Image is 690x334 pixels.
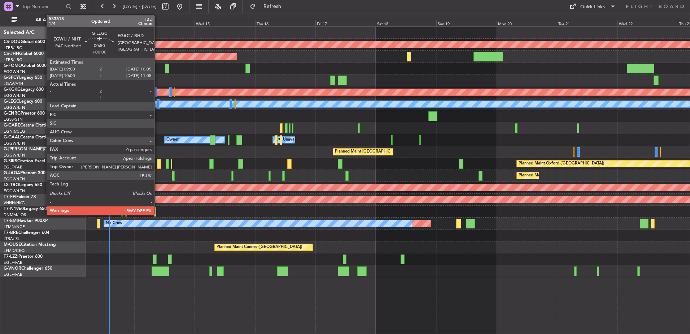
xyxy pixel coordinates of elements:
div: Thu 16 [255,20,315,26]
a: G-JAGAPhenom 300 [4,171,45,175]
div: Wed 22 [617,20,678,26]
a: EGGW/LTN [4,153,25,158]
div: Mon 20 [497,20,557,26]
div: Planned Maint Riga (Riga Intl) [88,182,143,193]
span: G-LEGC [4,99,19,104]
a: EGLF/FAB [4,272,22,277]
a: CS-JHHGlobal 6000 [4,52,44,56]
div: Sun 19 [436,20,497,26]
span: G-KGKG [4,87,21,92]
span: G-SPCY [4,76,19,80]
div: Planned Maint Cannes ([GEOGRAPHIC_DATA]) [217,242,302,253]
a: DNMM/LOS [4,212,26,218]
div: Planned Maint [GEOGRAPHIC_DATA] ([GEOGRAPHIC_DATA]) [335,146,449,157]
a: T7-LZZIPraetor 600 [4,254,43,259]
a: LFMD/CEQ [4,248,25,253]
span: T7-EMI [4,219,18,223]
span: G-ENRG [4,111,21,116]
a: CS-DOUGlobal 6500 [4,40,45,44]
div: No Crew [106,218,122,229]
a: LGAV/ATH [4,81,23,86]
div: A/C Unavailable [93,134,123,145]
button: Refresh [246,1,290,12]
a: M-OUSECitation Mustang [4,243,56,247]
span: CS-DOU [4,40,21,44]
span: T7-FFI [4,195,16,199]
a: EGNR/CEG [4,129,25,134]
button: Quick Links [566,1,619,12]
a: G-LEGCLegacy 600 [4,99,42,104]
span: M-OUSE [4,243,21,247]
span: T7-N1960 [4,207,24,211]
span: G-FOMO [4,64,22,68]
span: G-GARE [4,123,20,128]
a: EGGW/LTN [4,188,25,194]
a: LFPB/LBG [4,45,22,51]
a: G-SIRSCitation Excel [4,159,45,163]
a: T7-EMIHawker 900XP [4,219,48,223]
span: All Aircraft [19,17,76,22]
span: G-VNOR [4,266,21,271]
span: G-GAAL [4,135,20,140]
div: Tue 21 [557,20,617,26]
span: LX-TRO [4,183,19,187]
a: LX-TROLegacy 650 [4,183,42,187]
div: Mon 13 [74,20,134,26]
div: Owner [166,134,179,145]
a: LFPB/LBG [4,57,22,63]
a: G-KGKGLegacy 600 [4,87,44,92]
a: LTBA/ISL [4,236,20,241]
a: G-SPCYLegacy 650 [4,76,42,80]
span: G-JAGA [4,171,20,175]
button: All Aircraft [8,14,78,26]
a: VHHH/HKG [4,200,25,206]
a: EGGW/LTN [4,105,25,110]
a: G-FOMOGlobal 6000 [4,64,47,68]
a: G-GARECessna Citation XLS+ [4,123,63,128]
a: G-GAALCessna Citation XLS+ [4,135,63,140]
a: LFMN/NCE [4,224,25,230]
a: G-[PERSON_NAME]Cessna Citation XLS [4,147,84,151]
a: EGGW/LTN [4,93,25,98]
span: [DATE] - [DATE] [123,3,157,10]
a: G-VNORChallenger 650 [4,266,52,271]
a: G-ENRGPraetor 600 [4,111,45,116]
a: EGLF/FAB [4,260,22,265]
div: Sat 18 [376,20,436,26]
span: G-SIRS [4,159,17,163]
span: CS-JHH [4,52,19,56]
div: Quick Links [580,4,605,11]
span: T7-BRE [4,231,18,235]
span: T7-LZZI [4,254,18,259]
div: A/C Unavailable [275,134,305,145]
a: EGGW/LTN [4,141,25,146]
span: G-[PERSON_NAME] [4,147,44,151]
div: Planned Maint [GEOGRAPHIC_DATA] ([GEOGRAPHIC_DATA]) [519,170,632,181]
a: EGGW/LTN [4,69,25,74]
a: T7-BREChallenger 604 [4,231,49,235]
a: EGLF/FAB [4,164,22,170]
div: Wed 15 [195,20,255,26]
div: [DATE] [87,14,100,21]
div: Tue 14 [134,20,195,26]
div: Planned Maint Oxford ([GEOGRAPHIC_DATA]) [519,158,604,169]
span: Refresh [257,4,288,9]
a: T7-FFIFalcon 7X [4,195,36,199]
a: EGGW/LTN [4,176,25,182]
div: Fri 17 [315,20,376,26]
a: EGSS/STN [4,117,23,122]
input: Trip Number [22,1,64,12]
a: T7-N1960Legacy 650 [4,207,47,211]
